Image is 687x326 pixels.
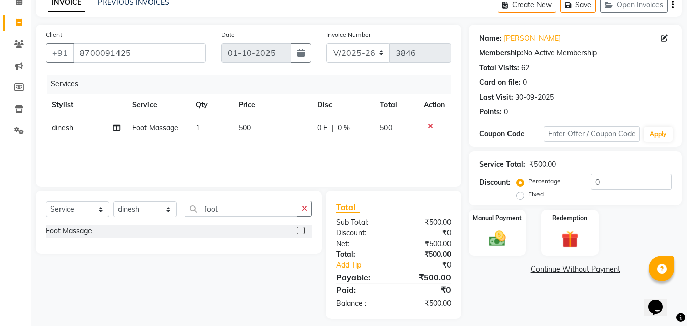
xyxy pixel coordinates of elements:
th: Price [232,94,311,116]
div: Balance : [328,298,394,309]
div: ₹500.00 [394,249,459,260]
th: Action [417,94,451,116]
div: Points: [479,107,502,117]
div: Discount: [328,228,394,239]
button: +91 [46,43,74,63]
div: ₹0 [394,228,459,239]
div: 0 [504,107,508,117]
button: Apply [644,127,673,142]
div: Paid: [328,284,394,296]
a: [PERSON_NAME] [504,33,561,44]
div: Name: [479,33,502,44]
a: Add Tip [328,260,404,271]
input: Search or Scan [185,201,297,217]
div: Last Visit: [479,92,513,103]
div: Total: [328,249,394,260]
label: Percentage [528,176,561,186]
div: 30-09-2025 [515,92,554,103]
label: Fixed [528,190,544,199]
label: Invoice Number [326,30,371,39]
div: Sub Total: [328,217,394,228]
span: | [332,123,334,133]
div: Total Visits: [479,63,519,73]
iframe: chat widget [644,285,677,316]
div: ₹0 [405,260,459,271]
div: ₹500.00 [394,217,459,228]
div: ₹500.00 [529,159,556,170]
input: Enter Offer / Coupon Code [544,126,640,142]
span: 0 F [317,123,327,133]
div: 0 [523,77,527,88]
div: ₹500.00 [394,298,459,309]
th: Stylist [46,94,126,116]
span: 0 % [338,123,350,133]
div: No Active Membership [479,48,672,58]
div: Service Total: [479,159,525,170]
div: ₹500.00 [394,271,459,283]
th: Service [126,94,190,116]
div: Services [47,75,459,94]
div: Payable: [328,271,394,283]
input: Search by Name/Mobile/Email/Code [73,43,206,63]
span: Total [336,202,360,213]
th: Total [374,94,418,116]
th: Qty [190,94,232,116]
div: ₹0 [394,284,459,296]
label: Redemption [552,214,587,223]
div: Foot Massage [46,226,92,236]
span: dinesh [52,123,73,132]
label: Client [46,30,62,39]
span: 1 [196,123,200,132]
div: ₹500.00 [394,239,459,249]
div: Membership: [479,48,523,58]
div: Discount: [479,177,511,188]
label: Date [221,30,235,39]
div: Coupon Code [479,129,543,139]
span: 500 [380,123,392,132]
div: 62 [521,63,529,73]
th: Disc [311,94,374,116]
span: 500 [238,123,251,132]
div: Card on file: [479,77,521,88]
img: _cash.svg [484,229,511,248]
div: Net: [328,239,394,249]
label: Manual Payment [473,214,522,223]
img: _gift.svg [556,229,584,250]
a: Continue Without Payment [471,264,680,275]
span: Foot Massage [132,123,178,132]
